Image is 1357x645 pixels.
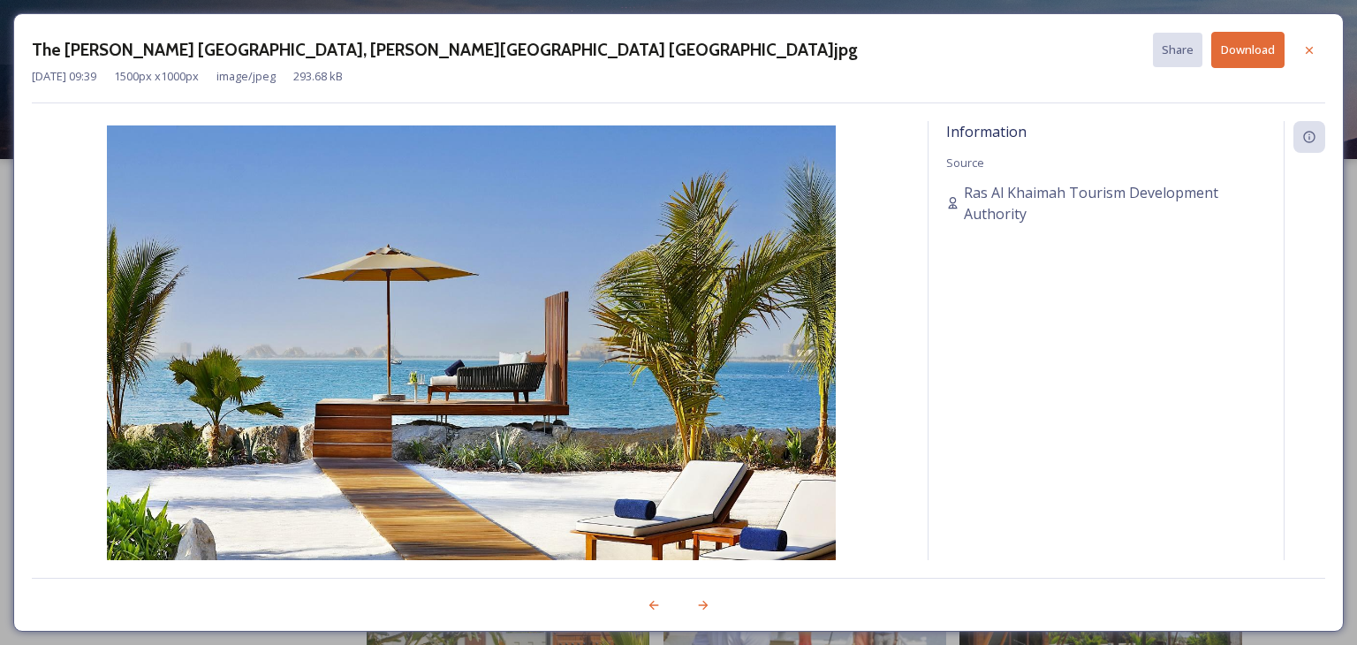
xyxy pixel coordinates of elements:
[32,37,858,63] h3: The [PERSON_NAME] [GEOGRAPHIC_DATA], [PERSON_NAME][GEOGRAPHIC_DATA] [GEOGRAPHIC_DATA]jpg
[114,68,199,85] span: 1500 px x 1000 px
[32,68,96,85] span: [DATE] 09:39
[32,125,910,611] img: 73594263-DE0C-4C68-879B6FB8912CAC73.jpg
[1153,33,1202,67] button: Share
[216,68,276,85] span: image/jpeg
[293,68,343,85] span: 293.68 kB
[946,155,984,171] span: Source
[964,182,1266,224] span: Ras Al Khaimah Tourism Development Authority
[946,122,1027,141] span: Information
[1211,32,1285,68] button: Download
